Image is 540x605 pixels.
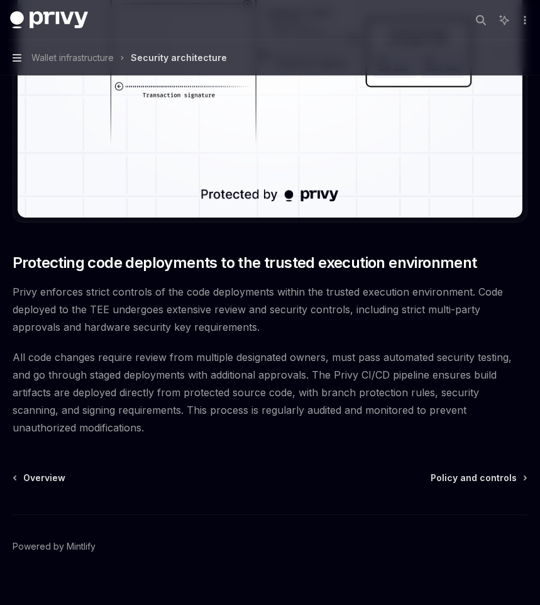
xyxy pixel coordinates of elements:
img: dark logo [10,11,88,29]
button: More actions [517,11,530,29]
span: Protecting code deployments to the trusted execution environment [13,253,477,273]
span: Wallet infrastructure [31,50,114,65]
div: Security architecture [131,50,227,65]
span: All code changes require review from multiple designated owners, must pass automated security tes... [13,348,527,436]
span: Policy and controls [431,472,517,484]
a: Powered by Mintlify [13,540,96,553]
span: Overview [23,472,65,484]
a: Policy and controls [431,472,526,484]
a: Overview [14,472,65,484]
span: Privy enforces strict controls of the code deployments within the trusted execution environment. ... [13,283,527,336]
